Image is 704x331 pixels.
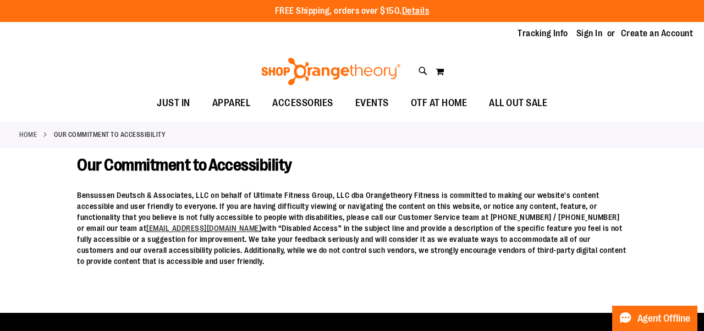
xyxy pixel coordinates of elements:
img: Shop Orangetheory [260,58,402,85]
span: EVENTS [355,91,389,115]
span: ACCESSORIES [272,91,333,115]
a: Tracking Info [518,27,568,40]
span: OTF AT HOME [411,91,468,115]
span: APPAREL [212,91,251,115]
span: ALL OUT SALE [489,91,547,115]
strong: Our Commitment to Accessibility [54,130,166,140]
a: Home [19,130,37,140]
p: FREE Shipping, orders over $150. [275,5,430,18]
button: Agent Offline [612,306,697,331]
a: Create an Account [621,27,694,40]
a: [EMAIL_ADDRESS][DOMAIN_NAME] [146,224,261,233]
p: Bensussen Deutsch & Associates, LLC on behalf of Ultimate Fitness Group, LLC dba Orangetheory Fit... [77,190,627,267]
span: Agent Offline [637,313,690,324]
span: JUST IN [157,91,190,115]
a: Sign In [576,27,603,40]
a: Details [402,6,430,16]
h1: Our Commitment to Accessibility [77,155,627,175]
